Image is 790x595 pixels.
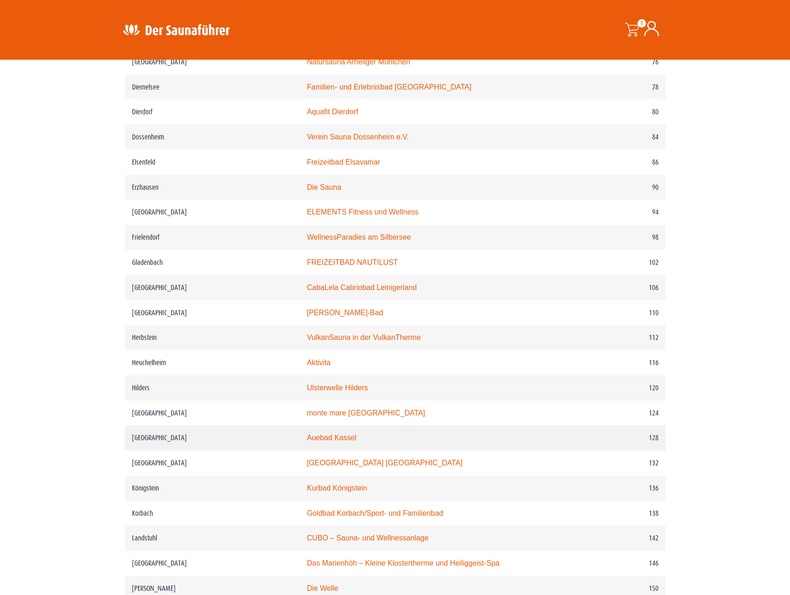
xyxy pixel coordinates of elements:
a: CabaLela Cabriobad Leinigerland [307,284,417,291]
td: [GEOGRAPHIC_DATA] [125,450,300,476]
td: 112 [563,325,666,350]
td: Frielendorf [125,225,300,250]
td: 90 [563,175,666,200]
td: [GEOGRAPHIC_DATA] [125,551,300,576]
td: 124 [563,401,666,426]
td: 78 [563,75,666,100]
a: Die Sauna [307,183,341,191]
td: 120 [563,375,666,401]
a: Auebad Kassel [307,434,356,442]
td: Heuchelheim [125,350,300,375]
a: WellnessParadies am Silbersee [307,233,411,241]
td: Landstuhl [125,526,300,551]
td: [GEOGRAPHIC_DATA] [125,200,300,225]
td: Dossenheim [125,125,300,150]
td: 86 [563,150,666,175]
a: FREIZEITBAD NAUTILUST [307,258,398,266]
td: 116 [563,350,666,375]
a: Freizeitbad Elsavamar [307,158,380,166]
a: Das Marienhöh – Kleine Klostertherme und Heiliggeist-Spa [307,559,500,567]
td: 98 [563,225,666,250]
td: Dierdorf [125,99,300,125]
a: Natursauna Arheilger Mühlchen [307,58,410,66]
td: 110 [563,300,666,325]
td: Elsenfeld [125,150,300,175]
a: Kurbad Königstein [307,484,367,492]
a: ELEMENTS Fitness und Wellness [307,208,419,216]
a: Die Welle [307,584,338,592]
td: 136 [563,476,666,501]
td: [GEOGRAPHIC_DATA] [125,425,300,450]
td: Erzhausen [125,175,300,200]
td: [GEOGRAPHIC_DATA] [125,300,300,325]
a: monte mare [GEOGRAPHIC_DATA] [307,409,425,417]
td: Hilders [125,375,300,401]
td: 94 [563,200,666,225]
a: Ulsterwelle Hilders [307,384,368,392]
td: [GEOGRAPHIC_DATA] [125,401,300,426]
a: CUBO – Sauna- und Wellnessanlage [307,534,428,542]
td: 106 [563,275,666,300]
td: 142 [563,526,666,551]
a: Aquafit Dierdorf [307,108,358,116]
a: Familien- und Erlebnisbad [GEOGRAPHIC_DATA] [307,83,471,91]
td: 146 [563,551,666,576]
td: 102 [563,250,666,275]
td: Königstein [125,476,300,501]
td: Korbach [125,501,300,526]
a: Goldbad Korbach/Sport- und Familienbad [307,509,443,517]
a: [PERSON_NAME]-Bad [307,309,383,317]
td: [GEOGRAPHIC_DATA] [125,49,300,75]
td: Herbstein [125,325,300,350]
td: 80 [563,99,666,125]
td: 132 [563,450,666,476]
a: VulkanSauna in der VulkanTherme [307,333,420,341]
td: Diemelsee [125,75,300,100]
td: [GEOGRAPHIC_DATA] [125,275,300,300]
a: [GEOGRAPHIC_DATA] [GEOGRAPHIC_DATA] [307,459,462,467]
a: Aktivita [307,359,330,367]
a: Verein Sauna Dossenheim e.V. [307,133,409,141]
td: 84 [563,125,666,150]
td: 138 [563,501,666,526]
td: 76 [563,49,666,75]
span: 0 [638,19,646,28]
td: Gladenbach [125,250,300,275]
td: 128 [563,425,666,450]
